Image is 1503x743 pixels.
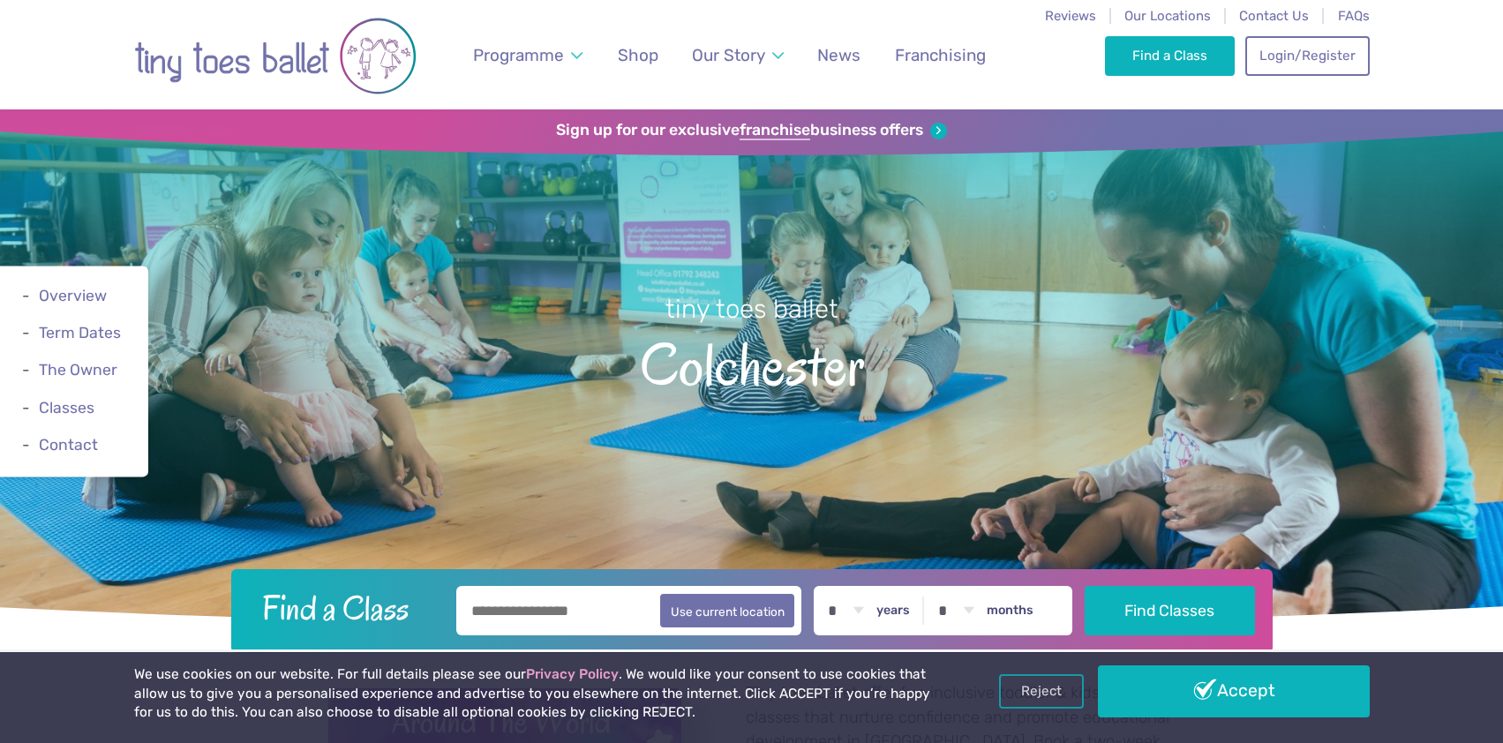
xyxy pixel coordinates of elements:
button: Find Classes [1085,586,1255,635]
span: Programme [473,45,564,65]
h2: Find a Class [248,586,444,630]
a: Accept [1098,665,1370,717]
a: Reject [999,674,1084,708]
a: Term Dates [39,325,121,342]
span: News [817,45,860,65]
a: Login/Register [1245,36,1369,75]
span: Colchester [31,326,1472,398]
a: Overview [39,287,107,304]
a: FAQs [1338,8,1370,24]
a: News [809,34,869,76]
a: Classes [39,399,94,417]
label: months [987,603,1033,619]
span: Shop [618,45,658,65]
label: years [876,603,910,619]
button: Use current location [660,594,795,627]
a: The Owner [39,362,117,379]
a: Contact Us [1239,8,1309,24]
a: Shop [609,34,666,76]
a: Our Story [683,34,792,76]
small: tiny toes ballet [665,294,838,324]
strong: franchise [740,121,810,140]
a: Contact [39,436,98,454]
a: Programme [464,34,590,76]
p: We use cookies on our website. For full details please see our . We would like your consent to us... [134,665,937,723]
a: Sign up for our exclusivefranchisebusiness offers [556,121,947,140]
a: Find a Class [1105,36,1235,75]
img: tiny toes ballet [134,11,417,101]
span: Franchising [895,45,986,65]
a: Franchising [886,34,994,76]
a: Reviews [1045,8,1096,24]
span: Our Story [692,45,765,65]
a: Privacy Policy [526,666,619,682]
a: Our Locations [1124,8,1211,24]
